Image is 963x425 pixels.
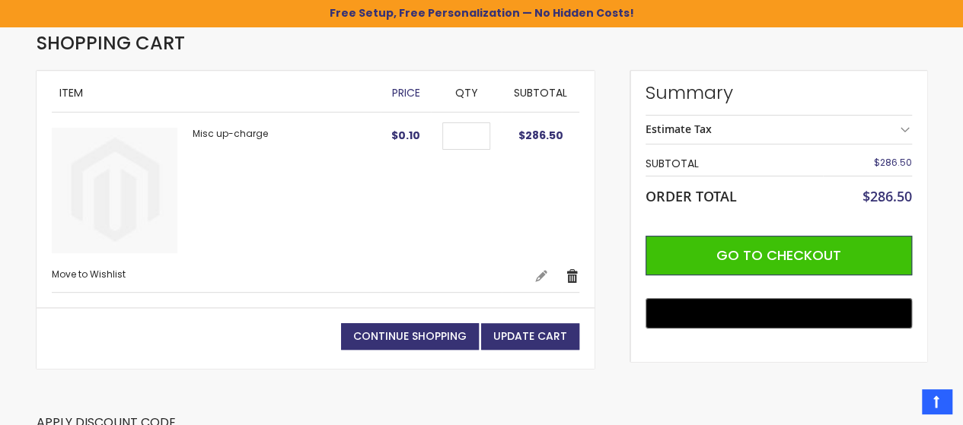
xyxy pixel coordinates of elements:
a: Continue Shopping [341,323,479,350]
a: Misc up-charge [52,128,193,253]
span: Continue Shopping [353,328,467,344]
span: Shopping Cart [37,30,185,56]
span: Update Cart [493,328,567,344]
span: $286.50 [874,156,912,169]
th: Subtotal [646,152,823,176]
button: Go to Checkout [646,236,912,275]
strong: Estimate Tax [646,122,712,136]
span: Item [59,85,83,100]
img: Misc up-charge [52,128,177,253]
button: Buy with GPay [646,298,912,328]
span: $0.10 [391,128,420,143]
span: Qty [455,85,478,100]
span: $286.50 [518,128,563,143]
button: Update Cart [481,323,579,350]
strong: Order Total [646,185,737,205]
a: Misc up-charge [193,127,268,140]
a: Move to Wishlist [52,268,126,281]
span: $286.50 [863,187,912,205]
strong: Summary [646,81,912,105]
span: Price [391,85,419,100]
a: Top [922,389,952,414]
span: Subtotal [514,85,567,100]
span: Go to Checkout [716,246,841,265]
